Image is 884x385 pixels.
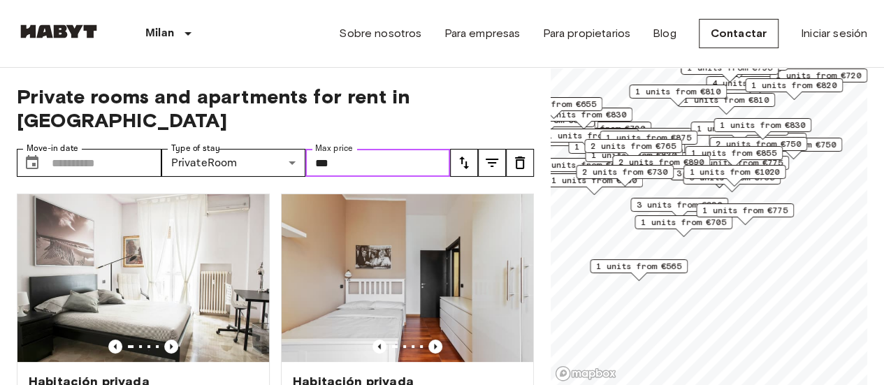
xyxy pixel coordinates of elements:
button: Previous image [428,340,442,354]
div: Map marker [709,133,806,154]
div: Map marker [600,131,697,152]
span: 1 units from €810 [683,94,769,106]
div: Map marker [568,140,666,161]
span: 1 units from €810 [635,85,720,98]
span: 1 units from €705 [641,216,726,228]
div: Map marker [541,129,639,150]
a: Para empresas [444,25,520,42]
span: 1 units from €655 [511,98,596,110]
div: PrivateRoom [161,149,306,177]
div: Map marker [590,259,688,281]
span: 3 units from €830 [637,198,722,211]
button: Previous image [108,340,122,354]
button: Previous image [164,340,178,354]
div: Map marker [713,118,811,140]
span: 1 units from €565 [596,260,681,273]
div: Map marker [576,165,674,187]
label: Type of stay [171,143,220,154]
div: Map marker [769,68,867,90]
div: Map marker [681,61,778,82]
span: 1 units from €785 [697,122,782,135]
span: 2 units from €750 [751,138,836,151]
span: 1 units from €730 [551,174,637,187]
a: Contactar [699,19,778,48]
span: 1 units from €875 [606,131,691,144]
a: Sobre nosotros [339,25,421,42]
button: tune [478,149,506,177]
span: 1 units from €830 [720,119,805,131]
div: Map marker [584,139,682,161]
div: Map marker [630,198,728,219]
span: 4 units from €735 [712,77,797,89]
div: Map marker [629,85,727,106]
span: 2 units from €730 [582,166,667,178]
span: 1 units from €795 [687,61,772,74]
span: 3 units from €775 [697,157,783,169]
img: Marketing picture of unit IT-14-022-001-03H [17,194,269,362]
span: Private rooms and apartments for rent in [GEOGRAPHIC_DATA] [17,85,534,132]
span: 2 units from €750 [716,138,801,150]
span: 2 units from €810 [600,129,686,141]
span: 2 units from €830 [541,108,626,121]
div: Map marker [696,203,794,225]
div: Map marker [683,165,786,187]
label: Move-in date [27,143,78,154]
button: Previous image [372,340,386,354]
span: 1 units from €1020 [690,166,780,178]
span: 1 units from €820 [751,79,836,92]
span: 2 units from €890 [618,156,704,168]
div: Map marker [612,155,710,177]
a: Blog [653,25,676,42]
button: tune [450,149,478,177]
span: 1 units from €720 [776,69,861,82]
div: Map marker [690,122,788,143]
span: 1 units from €685 [547,129,632,142]
span: 1 units from €695 [541,159,626,171]
img: Habyt [17,24,101,38]
span: 1 units from €855 [691,147,776,159]
a: Para propietarios [542,25,630,42]
label: Max price [315,143,353,154]
img: Marketing picture of unit IT-14-045-001-03H [282,194,533,362]
div: Map marker [505,97,602,119]
button: Choose date [18,149,46,177]
a: Iniciar sesión [801,25,867,42]
div: Map marker [635,215,732,237]
div: Map marker [685,146,783,168]
span: 1 units from €775 [702,204,788,217]
div: Map marker [709,137,807,159]
p: Milan [145,25,174,42]
span: 2 units from €765 [590,140,676,152]
a: Mapbox logo [555,365,616,382]
div: Map marker [535,158,632,180]
button: tune [506,149,534,177]
div: Map marker [745,78,843,100]
div: Map marker [594,128,692,150]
